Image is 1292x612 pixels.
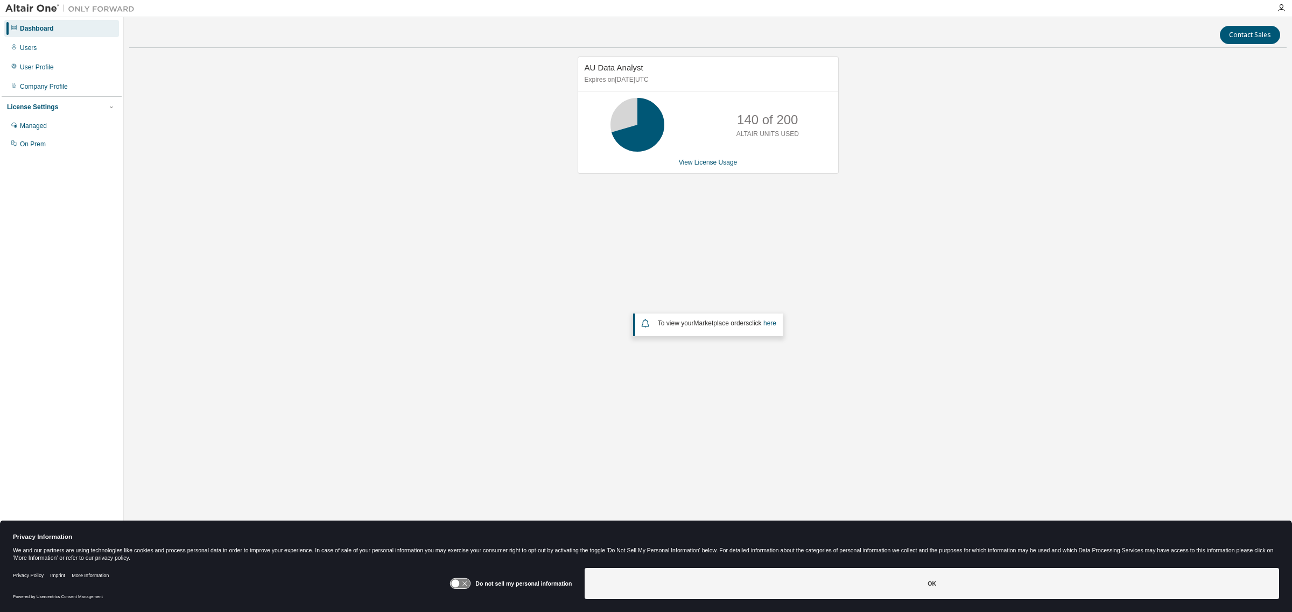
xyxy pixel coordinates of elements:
p: ALTAIR UNITS USED [736,130,799,139]
a: here [763,319,776,327]
div: Managed [20,122,47,130]
p: Expires on [DATE] UTC [585,75,829,84]
div: Dashboard [20,24,54,33]
div: On Prem [20,140,46,148]
img: Altair One [5,3,140,14]
p: 140 of 200 [737,111,798,129]
div: License Settings [7,103,58,111]
div: Users [20,44,37,52]
button: Contact Sales [1220,26,1280,44]
span: To view your click [658,319,776,327]
div: User Profile [20,63,54,72]
div: Company Profile [20,82,68,91]
span: AU Data Analyst [585,63,643,72]
a: View License Usage [679,159,738,166]
em: Marketplace orders [694,319,749,327]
